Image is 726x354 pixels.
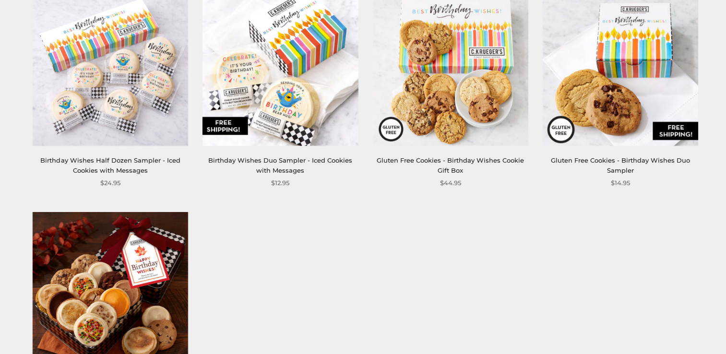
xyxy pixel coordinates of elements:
[440,178,461,188] span: $44.95
[377,156,524,174] a: Gluten Free Cookies - Birthday Wishes Cookie Gift Box
[208,156,352,174] a: Birthday Wishes Duo Sampler - Iced Cookies with Messages
[551,156,690,174] a: Gluten Free Cookies - Birthday Wishes Duo Sampler
[611,178,630,188] span: $14.95
[8,318,99,346] iframe: Sign Up via Text for Offers
[40,156,180,174] a: Birthday Wishes Half Dozen Sampler - Iced Cookies with Messages
[100,178,120,188] span: $24.95
[271,178,289,188] span: $12.95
